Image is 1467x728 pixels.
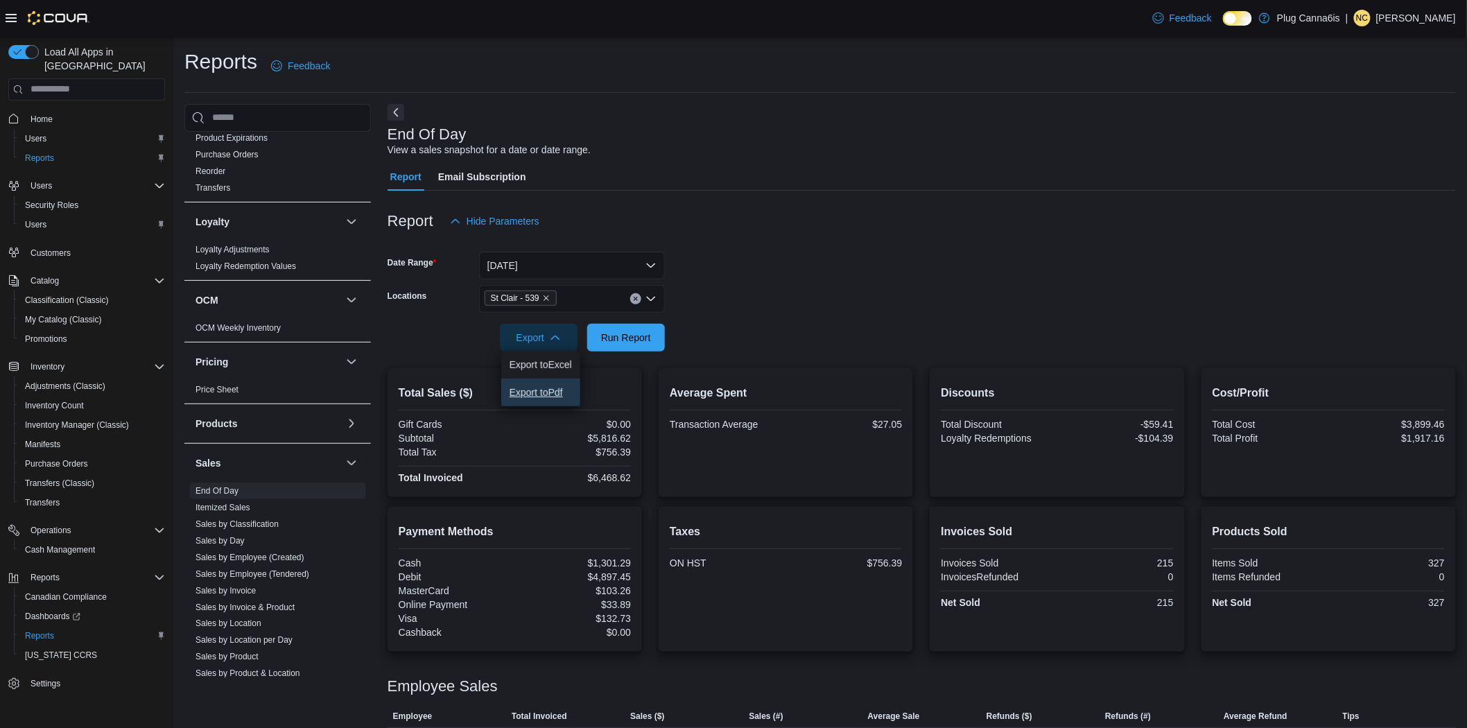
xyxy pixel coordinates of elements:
span: Hide Parameters [467,214,539,228]
button: Reports [14,626,171,645]
div: Loyalty [184,241,371,280]
div: 0 [1060,571,1174,582]
div: Total Cost [1213,419,1326,430]
div: Pricing [184,381,371,404]
span: Employee [393,711,433,722]
span: Users [19,130,165,147]
button: Customers [3,243,171,263]
button: Canadian Compliance [14,587,171,607]
a: Reorder [196,166,225,176]
span: Home [31,114,53,125]
span: Transfers (Classic) [25,478,94,489]
a: Sales by Classification [196,519,279,529]
h2: Average Spent [670,385,902,401]
div: $0.00 [517,627,631,638]
span: Inventory Manager (Classic) [25,419,129,431]
span: Operations [31,525,71,536]
button: OCM [196,293,340,307]
button: Open list of options [645,293,657,304]
a: Sales by Location [196,619,261,629]
span: Sales by Employee (Tendered) [196,569,309,580]
span: Inventory [25,358,165,375]
h2: Invoices Sold [941,523,1173,540]
a: Sales by Employee (Tendered) [196,569,309,579]
button: Promotions [14,329,171,349]
h1: Reports [184,48,257,76]
button: Cash Management [14,540,171,560]
button: Home [3,109,171,129]
span: Reports [31,572,60,583]
button: OCM [343,292,360,309]
span: Loyalty Redemption Values [196,261,296,272]
span: Reports [25,153,54,164]
a: Reports [19,627,60,644]
a: Dashboards [19,608,86,625]
a: Users [19,130,52,147]
button: Products [196,417,340,431]
div: MasterCard [399,585,512,596]
button: Run Report [587,324,665,352]
span: Dashboards [25,611,80,622]
div: Items Refunded [1213,571,1326,582]
strong: Total Invoiced [399,472,463,483]
h3: OCM [196,293,218,307]
button: Export [500,324,578,352]
button: Adjustments (Classic) [14,376,171,396]
a: Settings [25,675,66,692]
label: Date Range [388,257,437,268]
button: Clear input [630,293,641,304]
strong: Net Sold [1213,597,1252,608]
div: Cashback [399,627,512,638]
img: Cova [28,11,89,25]
div: 215 [1060,597,1174,608]
a: Transfers [19,494,65,511]
div: 0 [1331,571,1445,582]
span: Transfers [19,494,165,511]
button: Settings [3,673,171,693]
span: Sales by Location [196,618,261,630]
span: Transfers (Classic) [19,475,165,492]
span: Transfers [196,182,230,193]
div: ON HST [670,557,783,569]
button: Classification (Classic) [14,291,171,310]
button: Loyalty [343,214,360,230]
h3: Products [196,417,238,431]
button: Manifests [14,435,171,454]
span: Settings [25,675,165,692]
span: Customers [25,244,165,261]
span: Sales ($) [630,711,664,722]
h3: Pricing [196,355,228,369]
span: Run Report [601,331,651,345]
span: Product Expirations [196,132,268,144]
h2: Taxes [670,523,902,540]
a: Sales by Employee (Created) [196,553,304,562]
button: Sales [196,456,340,470]
h2: Discounts [941,385,1173,401]
a: Sales by Product [196,652,259,662]
a: Feedback [1147,4,1217,32]
a: Price Sheet [196,385,238,395]
button: Loyalty [196,215,340,229]
span: NC [1356,10,1368,26]
input: Dark Mode [1223,11,1252,26]
span: Feedback [288,59,330,73]
span: Total Invoiced [512,711,567,722]
span: Sales by Day [196,535,245,546]
span: Loyalty Adjustments [196,244,270,255]
button: Reports [25,569,65,586]
span: Manifests [25,439,60,450]
a: Adjustments (Classic) [19,378,111,395]
div: Total Discount [941,419,1054,430]
h3: Loyalty [196,215,229,229]
button: [US_STATE] CCRS [14,645,171,665]
div: $4,897.45 [517,571,631,582]
div: $33.89 [517,599,631,610]
span: Promotions [25,333,67,345]
span: Users [25,219,46,230]
button: Purchase Orders [14,454,171,474]
span: Security Roles [19,197,165,214]
button: Catalog [25,272,64,289]
a: Transfers [196,183,230,193]
span: Customers [31,248,71,259]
